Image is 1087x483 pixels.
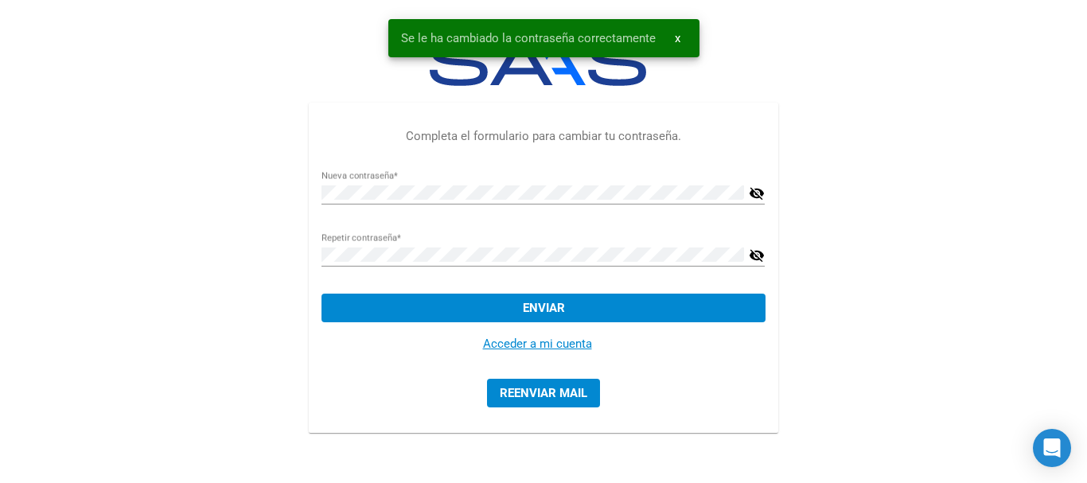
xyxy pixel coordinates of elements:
[523,301,565,315] span: Enviar
[483,337,592,351] a: Acceder a mi cuenta
[321,294,765,322] button: Enviar
[487,379,600,407] button: Reenviar mail
[401,30,656,46] span: Se le ha cambiado la contraseña correctamente
[675,31,680,45] span: x
[1033,429,1071,467] div: Open Intercom Messenger
[662,24,693,53] button: x
[749,246,765,265] mat-icon: visibility_off
[321,127,765,146] p: Completa el formulario para cambiar tu contraseña.
[500,386,587,400] span: Reenviar mail
[749,184,765,203] mat-icon: visibility_off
